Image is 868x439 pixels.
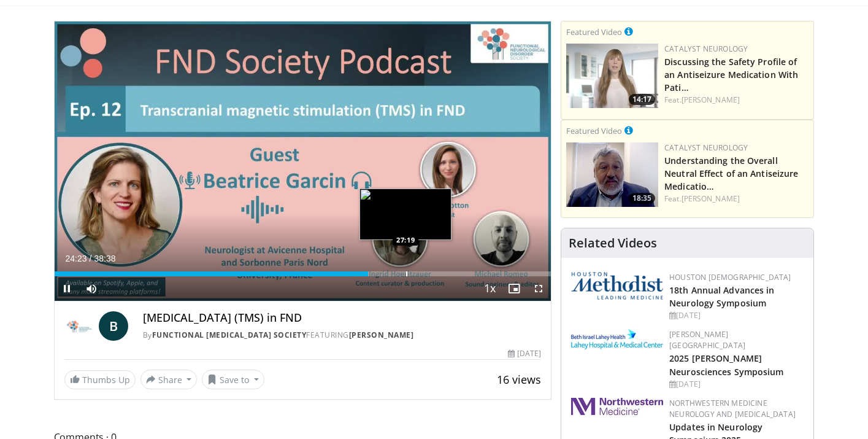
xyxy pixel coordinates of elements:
span: / [90,254,92,263]
video-js: Video Player [55,21,551,301]
a: B [99,311,128,341]
a: Understanding the Overall Neutral Effect of an Antiseizure Medicatio… [664,155,798,192]
div: Feat. [664,193,808,204]
span: 16 views [497,372,541,387]
div: [DATE] [669,379,804,390]
h4: [MEDICAL_DATA] (TMS) in FND [143,311,542,325]
a: 18th Annual Advances in Neurology Symposium [669,284,774,309]
a: 14:17 [566,44,658,108]
button: Enable picture-in-picture mode [502,276,526,301]
a: [PERSON_NAME] [682,193,740,204]
a: Catalyst Neurology [664,44,748,54]
img: image.jpeg [359,188,451,240]
a: Houston [DEMOGRAPHIC_DATA] [669,272,791,282]
h4: Related Videos [569,236,657,251]
a: [PERSON_NAME][GEOGRAPHIC_DATA] [669,329,745,351]
div: By FEATURING [143,330,542,341]
img: 5e4488cc-e109-4a4e-9fd9-73bb9237ee91.png.150x105_q85_autocrop_double_scale_upscale_version-0.2.png [571,272,663,300]
img: 2a462fb6-9365-492a-ac79-3166a6f924d8.png.150x105_q85_autocrop_double_scale_upscale_version-0.2.jpg [571,398,663,415]
a: 2025 [PERSON_NAME] Neurosciences Symposium [669,352,783,377]
a: Thumbs Up [64,370,136,389]
div: Progress Bar [55,271,551,276]
a: [PERSON_NAME] [349,330,414,340]
button: Mute [79,276,104,301]
a: [PERSON_NAME] [682,95,740,105]
div: [DATE] [669,310,804,321]
div: Feat. [664,95,808,106]
button: Pause [55,276,79,301]
a: Northwestern Medicine Neurology and [MEDICAL_DATA] [669,398,796,419]
a: Discussing the Safety Profile of an Antiseizure Medication With Pati… [664,56,798,93]
button: Share [140,370,198,389]
button: Save to [202,370,264,389]
span: 18:35 [629,193,655,204]
img: Functional Neurological Disorder Society [64,311,94,341]
small: Featured Video [566,26,622,37]
div: [DATE] [508,348,541,359]
span: 38:38 [94,254,115,263]
button: Fullscreen [526,276,551,301]
img: e7977282-282c-4444-820d-7cc2733560fd.jpg.150x105_q85_autocrop_double_scale_upscale_version-0.2.jpg [571,329,663,349]
span: 24:23 [66,254,87,263]
small: Featured Video [566,125,622,136]
span: 14:17 [629,94,655,105]
a: Catalyst Neurology [664,142,748,153]
button: Playback Rate [477,276,502,301]
a: 18:35 [566,142,658,207]
img: c23d0a25-a0b6-49e6-ba12-869cdc8b250a.png.150x105_q85_crop-smart_upscale.jpg [566,44,658,108]
img: 01bfc13d-03a0-4cb7-bbaa-2eb0a1ecb046.png.150x105_q85_crop-smart_upscale.jpg [566,142,658,207]
a: Functional [MEDICAL_DATA] Society [152,330,307,340]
